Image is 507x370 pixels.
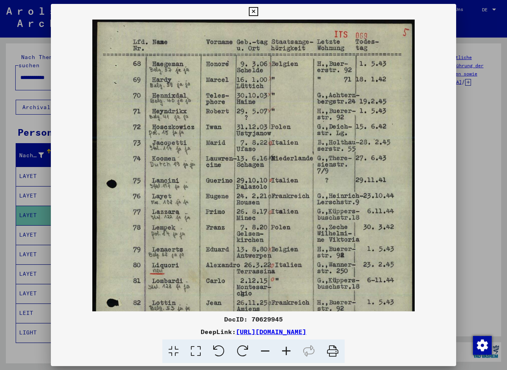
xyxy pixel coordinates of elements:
[51,327,457,336] div: DeepLink:
[236,328,306,336] a: [URL][DOMAIN_NAME]
[473,336,492,355] img: Zustimmung ändern
[51,314,457,324] div: DocID: 70629945
[473,336,491,354] div: Zustimmung ändern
